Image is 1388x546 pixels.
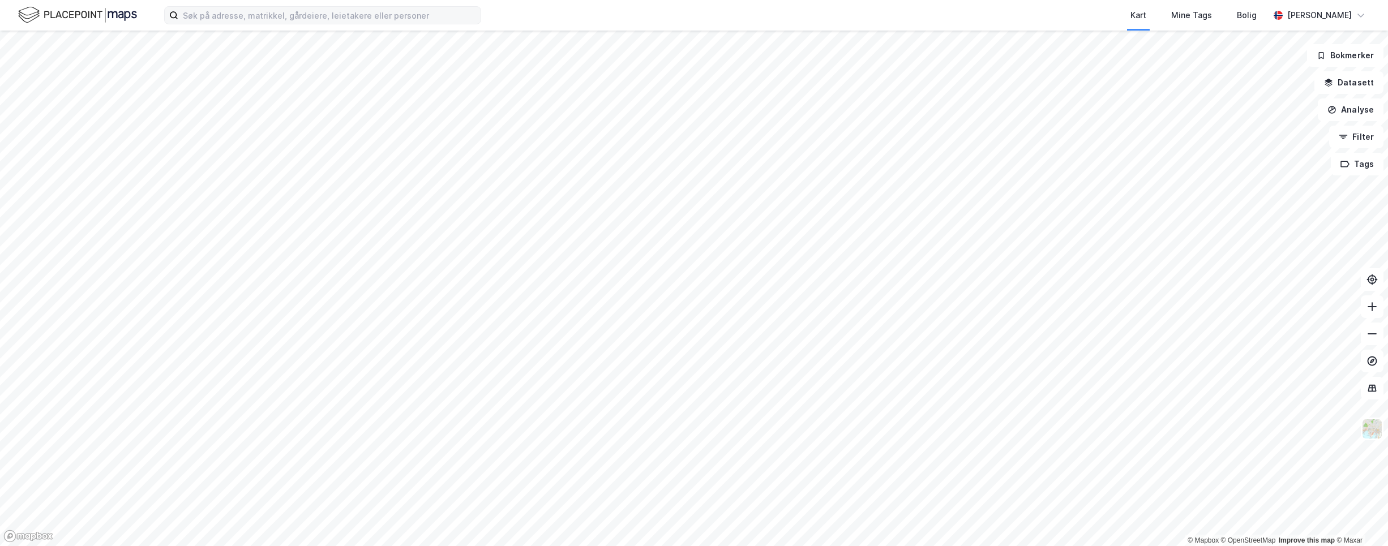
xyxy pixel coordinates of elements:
[1318,98,1383,121] button: Analyse
[1130,8,1146,22] div: Kart
[1331,492,1388,546] iframe: Chat Widget
[1329,126,1383,148] button: Filter
[1171,8,1212,22] div: Mine Tags
[1287,8,1352,22] div: [PERSON_NAME]
[3,530,53,543] a: Mapbox homepage
[18,5,137,25] img: logo.f888ab2527a4732fd821a326f86c7f29.svg
[1188,536,1219,544] a: Mapbox
[1279,536,1335,544] a: Improve this map
[1221,536,1276,544] a: OpenStreetMap
[1331,153,1383,175] button: Tags
[1361,418,1383,440] img: Z
[1237,8,1257,22] div: Bolig
[1307,44,1383,67] button: Bokmerker
[1314,71,1383,94] button: Datasett
[178,7,481,24] input: Søk på adresse, matrikkel, gårdeiere, leietakere eller personer
[1331,492,1388,546] div: Kontrollprogram for chat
